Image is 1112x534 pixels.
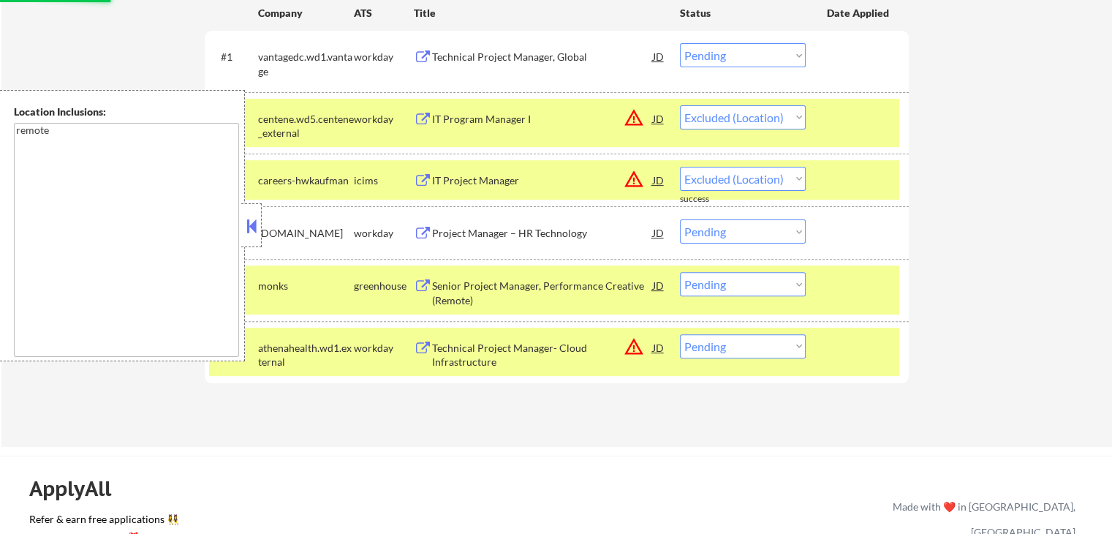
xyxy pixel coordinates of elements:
div: workday [354,341,414,356]
div: centene.wd5.centene_external [258,112,354,140]
button: warning_amber [624,108,644,128]
div: ATS [354,6,414,20]
a: Refer & earn free applications 👯‍♀️ [29,514,587,530]
div: icims [354,173,414,188]
div: IT Project Manager [432,173,653,188]
div: JD [651,334,666,361]
div: careers-hwkaufman [258,173,354,188]
div: Technical Project Manager, Global [432,50,653,64]
div: JD [651,219,666,246]
div: JD [651,105,666,132]
div: Senior Project Manager, Performance Creative (Remote) [432,279,653,307]
button: warning_amber [624,169,644,189]
div: JD [651,272,666,298]
div: monks [258,279,354,293]
div: workday [354,226,414,241]
div: Project Manager – HR Technology [432,226,653,241]
div: workday [354,112,414,127]
div: IT Program Manager I [432,112,653,127]
div: success [680,193,738,206]
div: Company [258,6,354,20]
div: JD [651,167,666,193]
div: #1 [221,50,246,64]
div: Technical Project Manager- Cloud Infrastructure [432,341,653,369]
button: warning_amber [624,336,644,357]
div: athenahealth.wd1.external [258,341,354,369]
div: vantagedc.wd1.vantage [258,50,354,78]
div: ApplyAll [29,476,128,501]
div: workday [354,50,414,64]
div: [DOMAIN_NAME] [258,226,354,241]
div: Location Inclusions: [14,105,239,119]
div: Title [414,6,666,20]
div: JD [651,43,666,69]
div: greenhouse [354,279,414,293]
div: Date Applied [827,6,891,20]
